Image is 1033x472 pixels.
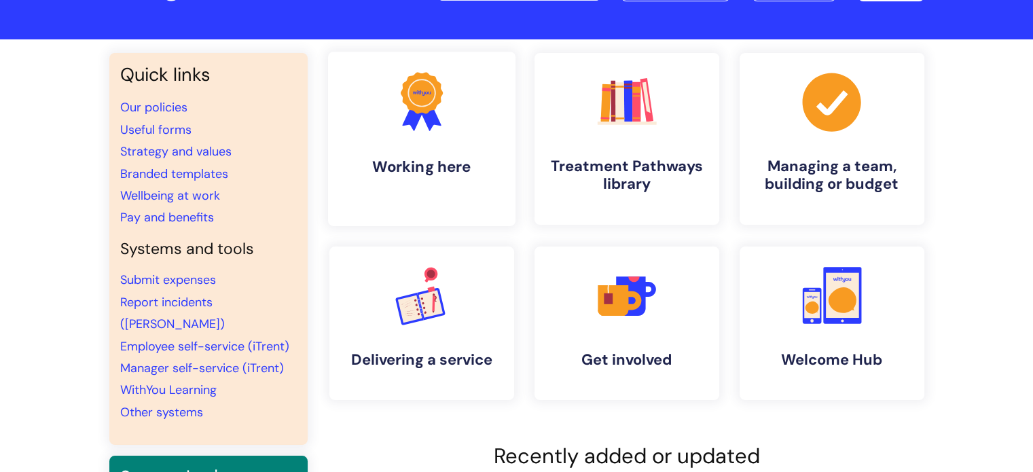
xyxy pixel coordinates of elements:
a: Working here [327,52,515,226]
a: Welcome Hub [740,247,924,400]
h4: Working here [339,158,505,176]
h4: Delivering a service [340,351,503,369]
h4: Treatment Pathways library [545,158,708,194]
h4: Welcome Hub [750,351,913,369]
h4: Systems and tools [120,240,297,259]
a: Other systems [120,404,203,420]
a: Strategy and values [120,143,232,160]
a: Get involved [534,247,719,400]
a: Employee self-service (iTrent) [120,338,289,355]
a: Managing a team, building or budget [740,53,924,225]
a: WithYou Learning [120,382,217,398]
h2: Recently added or updated [329,443,924,469]
a: Report incidents ([PERSON_NAME]) [120,294,225,332]
a: Useful forms [120,122,192,138]
h3: Quick links [120,64,297,86]
a: Wellbeing at work [120,187,220,204]
a: Branded templates [120,166,228,182]
a: Manager self-service (iTrent) [120,360,284,376]
a: Our policies [120,99,187,115]
h4: Managing a team, building or budget [750,158,913,194]
a: Pay and benefits [120,209,214,225]
a: Treatment Pathways library [534,53,719,225]
h4: Get involved [545,351,708,369]
a: Submit expenses [120,272,216,288]
a: Delivering a service [329,247,514,400]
